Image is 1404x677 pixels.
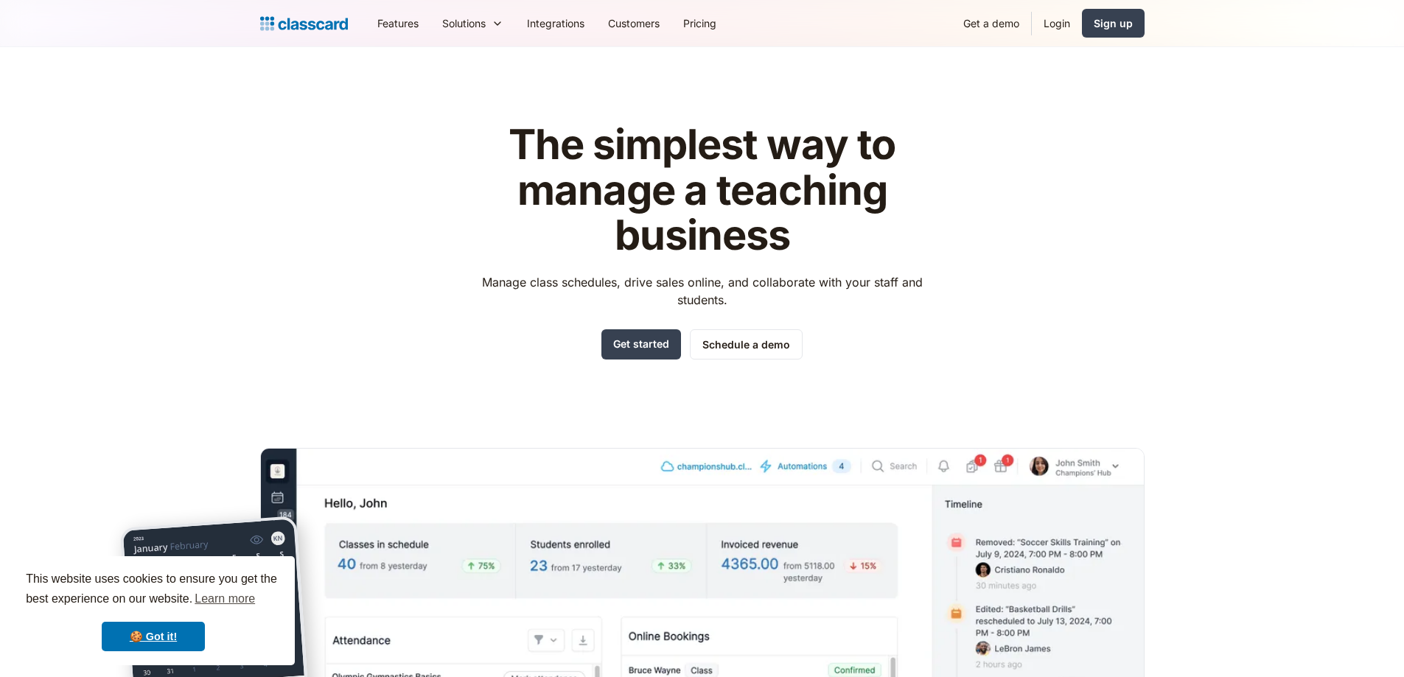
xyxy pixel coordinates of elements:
[951,7,1031,40] a: Get a demo
[442,15,486,31] div: Solutions
[26,570,281,610] span: This website uses cookies to ensure you get the best experience on our website.
[690,329,803,359] a: Schedule a demo
[671,7,728,40] a: Pricing
[515,7,596,40] a: Integrations
[468,122,936,259] h1: The simplest way to manage a teaching business
[596,7,671,40] a: Customers
[12,556,295,665] div: cookieconsent
[1032,7,1082,40] a: Login
[192,588,257,610] a: learn more about cookies
[260,13,348,34] a: Logo
[601,329,681,359] a: Get started
[430,7,515,40] div: Solutions
[1082,9,1145,38] a: Sign up
[1094,15,1133,31] div: Sign up
[102,622,205,651] a: dismiss cookie message
[366,7,430,40] a: Features
[468,273,936,309] p: Manage class schedules, drive sales online, and collaborate with your staff and students.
